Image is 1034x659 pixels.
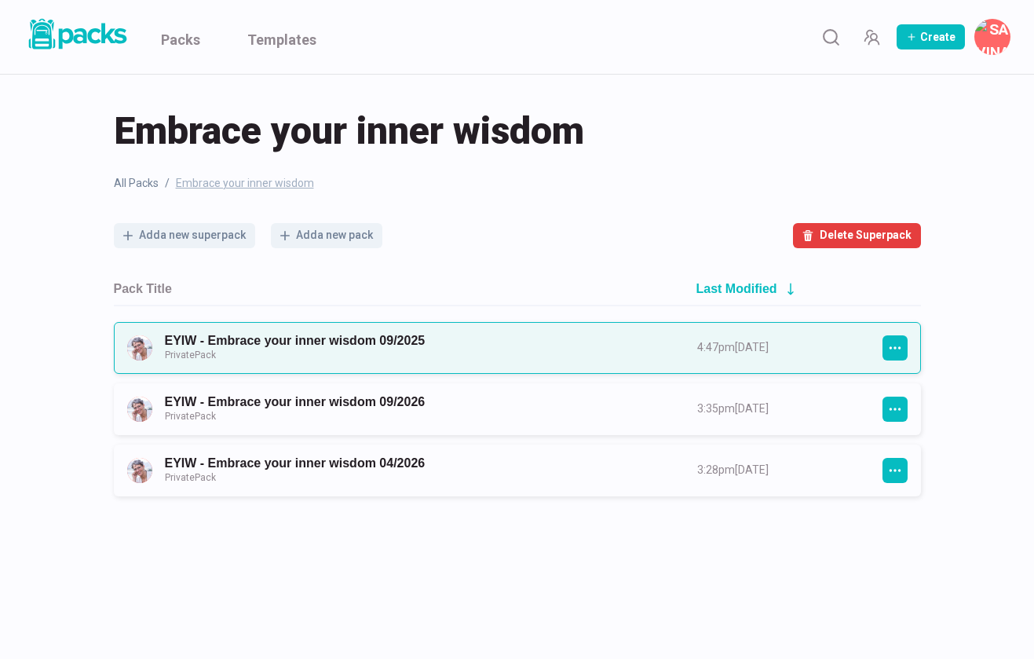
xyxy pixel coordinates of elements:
button: Create Pack [897,24,965,49]
button: Delete Superpack [793,223,921,248]
img: Packs logo [24,16,130,53]
button: Savina Tilmann [974,19,1010,55]
span: Embrace your inner wisdom [114,106,584,156]
h2: Pack Title [114,281,172,296]
a: Packs logo [24,16,130,58]
nav: breadcrumb [114,175,921,192]
a: All Packs [114,175,159,192]
button: Search [815,21,846,53]
h2: Last Modified [696,281,777,296]
span: / [165,175,170,192]
button: Adda new pack [271,223,382,248]
span: Embrace your inner wisdom [176,175,314,192]
button: Adda new superpack [114,223,255,248]
button: Manage Team Invites [856,21,887,53]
